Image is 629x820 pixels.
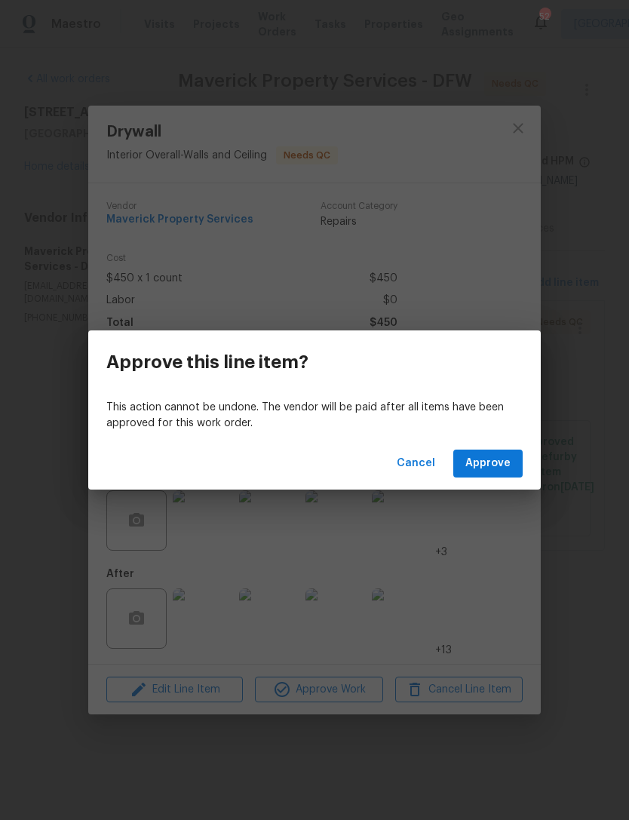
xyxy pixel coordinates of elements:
[391,450,441,478] button: Cancel
[397,454,435,473] span: Cancel
[106,352,308,373] h3: Approve this line item?
[465,454,511,473] span: Approve
[106,400,523,431] p: This action cannot be undone. The vendor will be paid after all items have been approved for this...
[453,450,523,478] button: Approve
